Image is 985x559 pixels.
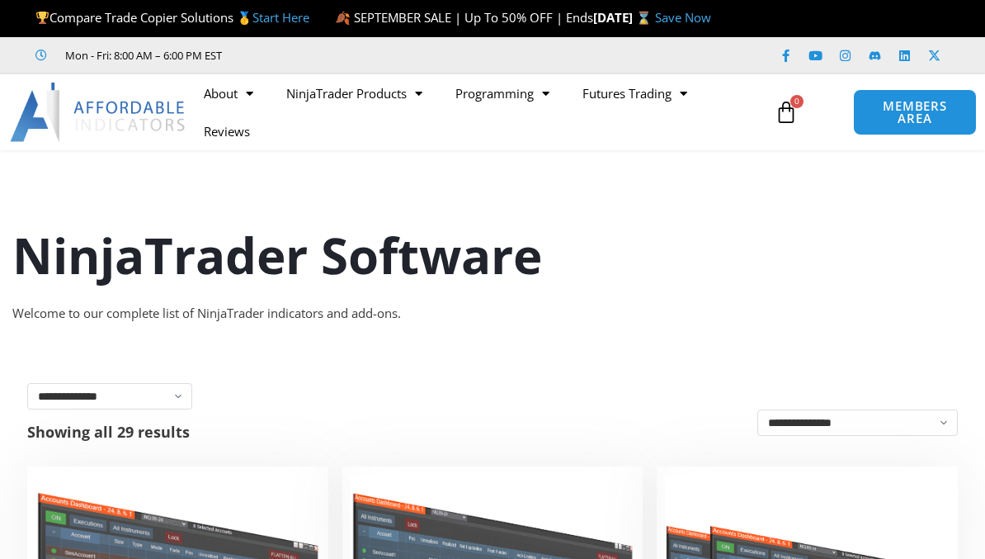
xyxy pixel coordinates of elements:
span: 0 [790,95,804,108]
a: Futures Trading [566,74,704,112]
span: Compare Trade Copier Solutions 🥇 [35,9,309,26]
a: Programming [439,74,566,112]
strong: [DATE] ⌛ [593,9,655,26]
a: MEMBERS AREA [853,89,976,135]
img: 🏆 [36,12,49,24]
a: NinjaTrader Products [270,74,439,112]
img: LogoAI | Affordable Indicators – NinjaTrader [10,83,187,142]
a: Reviews [187,112,266,150]
p: Showing all 29 results [27,424,190,439]
span: 🍂 SEPTEMBER SALE | Up To 50% OFF | Ends [335,9,593,26]
div: Welcome to our complete list of NinjaTrader indicators and add-ons. [12,302,973,325]
nav: Menu [187,74,769,150]
a: 0 [750,88,822,136]
h1: NinjaTrader Software [12,220,973,290]
a: About [187,74,270,112]
span: Mon - Fri: 8:00 AM – 6:00 PM EST [61,45,222,65]
span: MEMBERS AREA [870,100,959,125]
iframe: Customer reviews powered by Trustpilot [245,47,492,64]
a: Start Here [252,9,309,26]
a: Save Now [655,9,711,26]
select: Shop order [757,410,958,436]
